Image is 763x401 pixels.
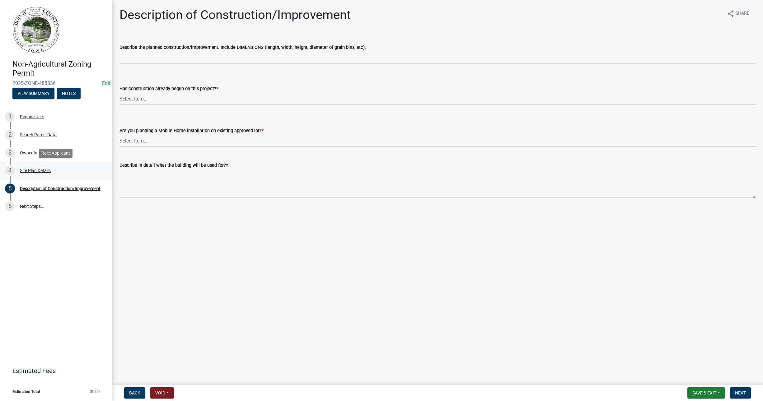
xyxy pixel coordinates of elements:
[5,365,102,377] a: Estimated Fees
[102,80,110,86] wm-modal-confirm: Edit Application Number
[57,88,81,99] button: Notes
[12,60,107,78] h4: Non-Agricultural Zoning Permit
[119,7,351,22] h1: Description of Construction/Improvement
[735,390,746,395] span: Next
[119,45,366,50] label: Describe the planned construction/improvement. Include DIMENSIONS (length, width, height, diamete...
[20,168,51,173] div: Site Plan Details
[129,390,140,395] span: Back
[20,186,101,191] div: Description of Construction/Improvement
[5,184,15,194] div: 5
[20,133,57,137] div: Search Parcel Data
[687,387,725,399] button: Save & Exit
[5,201,15,211] div: 6
[5,130,15,140] div: 2
[155,390,165,395] span: Void
[119,129,264,133] label: Are you planning a Mobile Home installation on existing approved lot?
[150,387,174,399] button: Void
[12,88,54,99] button: View Summary
[736,10,749,17] span: Share
[12,7,60,53] img: Boone County, Iowa
[39,149,73,158] div: Role: Applicant
[692,390,716,395] span: Save & Exit
[90,389,100,394] span: $0.00
[5,112,15,122] div: 1
[119,87,218,91] label: Has construction already begun on this project?
[730,387,751,399] button: Next
[5,166,15,175] div: 4
[102,80,110,86] a: Edit
[12,80,100,86] span: 2025-ZONE-488336
[5,148,15,158] div: 3
[12,389,40,394] span: Estimated Total
[722,7,754,20] button: shareShare
[727,10,734,17] i: share
[119,163,228,168] label: Describe in detail what the building will be used for?
[20,151,57,155] div: Owner Information
[20,114,44,119] div: Require User
[57,91,81,96] wm-modal-confirm: Notes
[12,91,54,96] wm-modal-confirm: Summary
[124,387,145,399] button: Back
